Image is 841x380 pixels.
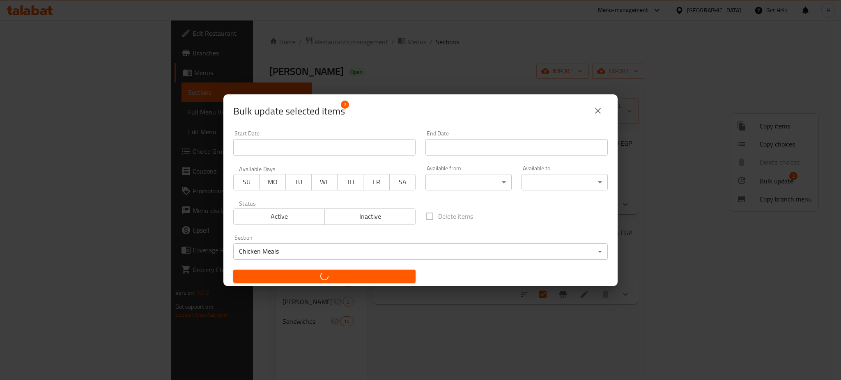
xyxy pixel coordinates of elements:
button: close [588,101,608,121]
button: FR [363,174,389,190]
span: Selected items count [233,105,345,118]
div: ​ [522,174,608,190]
span: Active [237,211,322,222]
span: SA [393,176,412,188]
button: WE [311,174,338,190]
button: Active [233,208,325,225]
span: WE [315,176,334,188]
div: ​ [425,174,512,190]
button: SA [389,174,416,190]
button: TU [285,174,312,190]
div: Chicken Meals [233,243,608,260]
span: TH [341,176,360,188]
span: TU [289,176,308,188]
span: MO [263,176,282,188]
button: MO [259,174,285,190]
span: Inactive [328,211,413,222]
span: 2 [341,101,349,109]
span: Delete items [438,211,473,221]
span: SU [237,176,256,188]
span: FR [367,176,386,188]
button: SU [233,174,260,190]
button: Inactive [324,208,416,225]
button: TH [337,174,363,190]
